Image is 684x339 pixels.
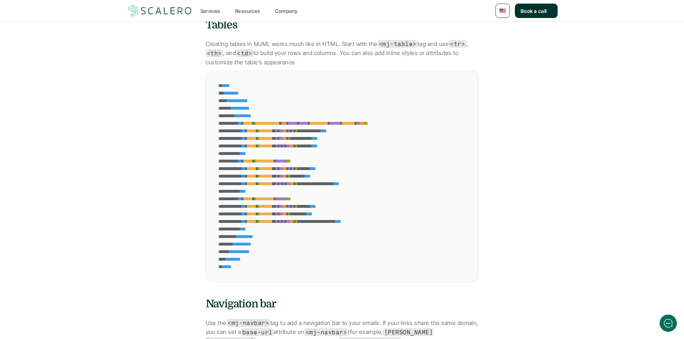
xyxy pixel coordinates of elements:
a: Scalero company logo [127,4,193,17]
p: Services [200,7,220,15]
p: Resources [235,7,260,15]
span: We run on Gist [60,251,91,256]
code: <th> [206,49,223,57]
h4: Tables [206,17,479,32]
code: base-url [241,328,274,336]
div: Code Editor for example.md [206,71,488,281]
p: Company [275,7,298,15]
span: New conversation [46,100,86,105]
iframe: gist-messenger-bubble-iframe [660,315,677,332]
p: Creating tables in MJML works much like in HTML. Start with the tag and use , , and to build your... [206,40,479,67]
button: New conversation [11,95,132,110]
code: <mj-navbar> [304,328,348,336]
h1: Hi! Welcome to Scalero. [11,35,133,46]
code: <mj-navbar> [227,319,270,327]
img: Scalero company logo [127,4,193,18]
a: Book a call [515,4,558,18]
div: Code Editor for example.md [206,71,478,281]
code: <tr> [449,40,466,48]
code: <td> [236,49,253,57]
h4: Navigation bar [206,296,479,311]
p: Book a call [521,7,547,15]
code: <mj-table> [378,40,418,48]
h2: Let us know if we can help with lifecycle marketing. [11,48,133,82]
